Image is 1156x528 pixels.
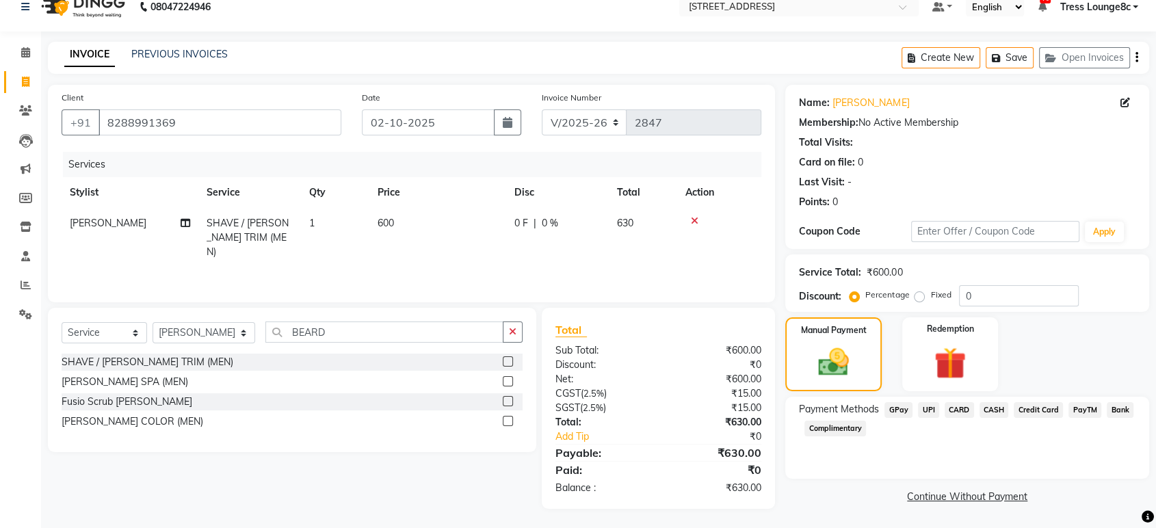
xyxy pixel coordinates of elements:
button: +91 [62,109,100,135]
div: Last Visit: [799,175,845,189]
label: Invoice Number [542,92,601,104]
span: CARD [945,402,974,418]
div: SHAVE / [PERSON_NAME] TRIM (MEN) [62,355,233,369]
div: Balance : [545,481,659,495]
a: PREVIOUS INVOICES [131,48,228,60]
div: - [848,175,852,189]
span: GPay [884,402,912,418]
div: Total Visits: [799,135,853,150]
label: Date [362,92,380,104]
button: Apply [1085,222,1124,242]
div: Sub Total: [545,343,659,358]
div: No Active Membership [799,116,1135,130]
div: 0 [858,155,863,170]
span: SGST [555,401,580,414]
div: [PERSON_NAME] COLOR (MEN) [62,414,203,429]
div: ₹15.00 [659,401,772,415]
th: Service [198,177,301,208]
div: Net: [545,372,659,386]
span: | [534,216,536,230]
span: UPI [918,402,939,418]
div: ₹600.00 [867,265,902,280]
div: Discount: [545,358,659,372]
span: 630 [617,217,633,229]
div: Name: [799,96,830,110]
div: ₹630.00 [659,481,772,495]
div: Discount: [799,289,841,304]
th: Total [609,177,677,208]
a: Add Tip [545,430,677,444]
div: Service Total: [799,265,861,280]
th: Action [677,177,761,208]
div: ₹0 [659,462,772,478]
img: _gift.svg [924,343,975,383]
a: 70 [1038,1,1046,13]
span: 2.5% [583,402,603,413]
input: Search or Scan [265,321,503,343]
button: Save [986,47,1034,68]
span: [PERSON_NAME] [70,217,146,229]
th: Qty [301,177,369,208]
div: ₹600.00 [659,372,772,386]
th: Disc [506,177,609,208]
div: Fusio Scrub [PERSON_NAME] [62,395,192,409]
div: Coupon Code [799,224,911,239]
div: Total: [545,415,659,430]
div: ₹15.00 [659,386,772,401]
span: CASH [980,402,1009,418]
span: Complimentary [804,421,866,436]
img: _cash.svg [809,345,858,380]
span: Total [555,323,587,337]
input: Enter Offer / Coupon Code [911,221,1079,242]
div: ₹0 [659,358,772,372]
span: 600 [378,217,394,229]
div: [PERSON_NAME] SPA (MEN) [62,375,188,389]
div: ₹600.00 [659,343,772,358]
span: Bank [1107,402,1133,418]
span: SHAVE / [PERSON_NAME] TRIM (MEN) [207,217,289,258]
div: Services [63,152,772,177]
div: ( ) [545,386,659,401]
th: Stylist [62,177,198,208]
span: 0 % [542,216,558,230]
span: Credit Card [1014,402,1063,418]
label: Manual Payment [801,324,867,336]
a: Continue Without Payment [788,490,1146,504]
div: Card on file: [799,155,855,170]
div: ₹0 [677,430,772,444]
div: 0 [832,195,838,209]
span: 1 [309,217,315,229]
input: Search by Name/Mobile/Email/Code [98,109,341,135]
th: Price [369,177,506,208]
div: Points: [799,195,830,209]
button: Create New [902,47,980,68]
span: 0 F [514,216,528,230]
label: Fixed [930,289,951,301]
div: ( ) [545,401,659,415]
label: Client [62,92,83,104]
span: PayTM [1068,402,1101,418]
div: Payable: [545,445,659,461]
div: ₹630.00 [659,415,772,430]
a: INVOICE [64,42,115,67]
label: Percentage [865,289,909,301]
div: Membership: [799,116,858,130]
div: Paid: [545,462,659,478]
label: Redemption [926,323,973,335]
div: ₹630.00 [659,445,772,461]
span: Payment Methods [799,402,879,417]
button: Open Invoices [1039,47,1130,68]
span: CGST [555,387,581,399]
span: 2.5% [583,388,604,399]
a: [PERSON_NAME] [832,96,909,110]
